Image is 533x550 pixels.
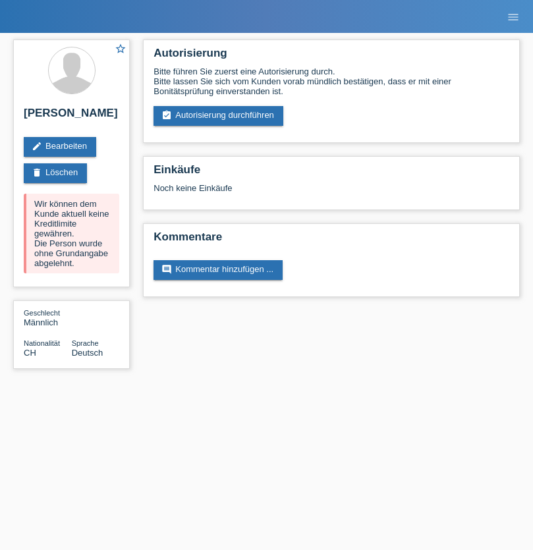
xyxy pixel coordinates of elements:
[154,106,283,126] a: assignment_turned_inAutorisierung durchführen
[32,141,42,151] i: edit
[154,183,509,203] div: Noch keine Einkäufe
[72,339,99,347] span: Sprache
[24,137,96,157] a: editBearbeiten
[161,264,172,275] i: comment
[154,67,509,96] div: Bitte führen Sie zuerst eine Autorisierung durch. Bitte lassen Sie sich vom Kunden vorab mündlich...
[24,339,60,347] span: Nationalität
[32,167,42,178] i: delete
[72,348,103,358] span: Deutsch
[507,11,520,24] i: menu
[154,260,283,280] a: commentKommentar hinzufügen ...
[24,163,87,183] a: deleteLöschen
[24,194,119,273] div: Wir können dem Kunde aktuell keine Kreditlimite gewähren. Die Person wurde ohne Grundangabe abgel...
[154,47,509,67] h2: Autorisierung
[161,110,172,121] i: assignment_turned_in
[115,43,126,55] i: star_border
[154,231,509,250] h2: Kommentare
[24,348,36,358] span: Schweiz
[24,107,119,126] h2: [PERSON_NAME]
[500,13,526,20] a: menu
[24,308,72,327] div: Männlich
[115,43,126,57] a: star_border
[154,163,509,183] h2: Einkäufe
[24,309,60,317] span: Geschlecht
